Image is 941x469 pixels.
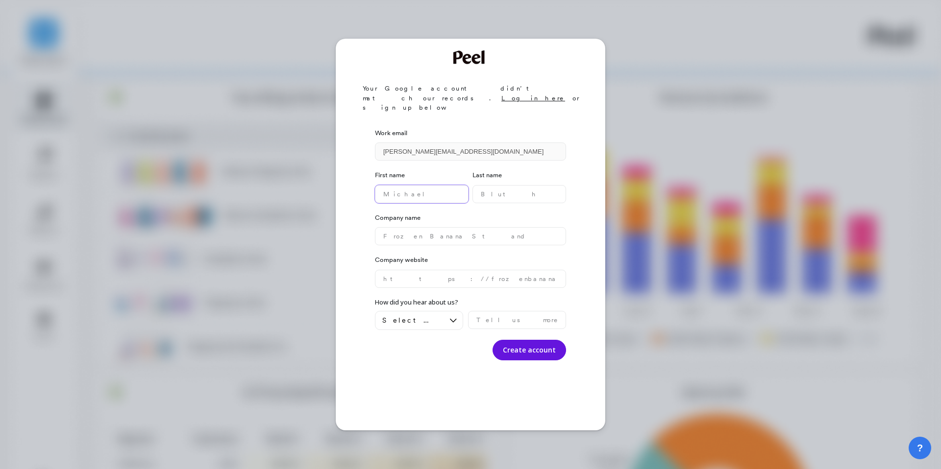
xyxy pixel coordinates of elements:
[472,170,566,180] label: Last name
[363,84,592,113] p: Your Google account didn’t match our records. or sign up below
[375,298,458,307] label: How did you hear about us?
[375,270,566,288] input: https://frozenbananastand.com
[375,170,469,180] label: First name
[382,316,442,325] span: Select an option
[909,437,931,459] button: ?
[453,50,488,64] img: Welcome to Peel
[375,227,566,245] input: Frozen Banana Stand
[917,441,923,455] span: ?
[375,213,566,223] label: Company name
[375,142,566,161] input: Enter your email address
[468,311,566,329] input: Tell us more
[472,185,566,203] input: Bluth
[501,94,565,102] a: Log in here
[493,340,566,360] button: Create account
[375,185,469,203] input: Michael
[375,128,566,138] label: Work email
[375,255,566,265] label: Company website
